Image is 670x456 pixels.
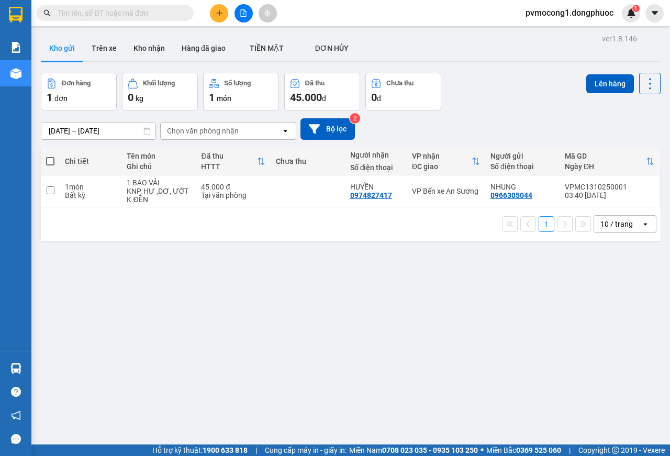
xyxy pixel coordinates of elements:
div: 1 BAO VẢI [127,179,191,187]
div: Bất kỳ [65,191,116,199]
div: HUYỀN [350,183,401,191]
div: Đơn hàng [62,80,91,87]
button: Trên xe [83,36,125,61]
button: Kho nhận [125,36,173,61]
sup: 1 [632,5,640,12]
button: Số lượng1món [203,73,279,110]
div: HTTT [201,162,256,171]
span: ĐƠN HỦY [315,44,349,52]
div: 45.000 đ [201,183,265,191]
span: 45.000 [290,91,322,104]
span: notification [11,410,21,420]
div: ĐC giao [412,162,472,171]
img: solution-icon [10,42,21,53]
strong: 0708 023 035 - 0935 103 250 [382,446,478,454]
span: 1 [47,91,52,104]
span: aim [264,9,271,17]
div: 03:40 [DATE] [565,191,654,199]
button: Bộ lọc [300,118,355,140]
div: Chưa thu [276,157,340,165]
button: Chưa thu0đ [365,73,441,110]
button: Kho gửi [41,36,83,61]
div: Người gửi [490,152,554,160]
div: Chọn văn phòng nhận [167,126,239,136]
button: Hàng đã giao [173,36,234,61]
span: message [11,434,21,444]
div: 1 món [65,183,116,191]
span: ⚪️ [481,448,484,452]
span: question-circle [11,387,21,397]
div: NHUNG [490,183,554,191]
div: VP nhận [412,152,472,160]
button: aim [259,4,277,23]
th: Toggle SortBy [407,148,485,175]
button: Đã thu45.000đ [284,73,360,110]
button: Khối lượng0kg [122,73,198,110]
button: Lên hàng [586,74,634,93]
div: Người nhận [350,151,401,159]
div: Tên món [127,152,191,160]
div: Đã thu [305,80,325,87]
span: 0 [128,91,133,104]
span: file-add [240,9,247,17]
span: copyright [612,447,619,454]
span: | [255,444,257,456]
button: 1 [539,216,554,232]
div: VPMC1310250001 [565,183,654,191]
span: | [569,444,571,456]
span: đơn [54,94,68,103]
div: Số điện thoại [350,163,401,172]
span: TIỀN MẶT [250,44,284,52]
button: file-add [234,4,253,23]
div: 0974827417 [350,191,392,199]
span: đ [322,94,326,103]
span: plus [216,9,223,17]
img: logo-vxr [9,7,23,23]
div: Số lượng [224,80,251,87]
svg: open [281,127,289,135]
div: Khối lượng [143,80,175,87]
span: Hỗ trợ kỹ thuật: [152,444,248,456]
sup: 2 [350,113,360,124]
img: warehouse-icon [10,68,21,79]
span: 0 [371,91,377,104]
button: plus [210,4,228,23]
div: Mã GD [565,152,646,160]
span: pvmocong1.dongphuoc [517,6,622,19]
div: Tại văn phòng [201,191,265,199]
img: icon-new-feature [627,8,636,18]
span: search [43,9,51,17]
button: Đơn hàng1đơn [41,73,117,110]
span: Miền Bắc [486,444,561,456]
img: warehouse-icon [10,363,21,374]
div: 10 / trang [600,219,633,229]
button: caret-down [645,4,664,23]
span: Miền Nam [349,444,478,456]
span: món [217,94,231,103]
th: Toggle SortBy [196,148,270,175]
span: 1 [209,91,215,104]
div: 0966305044 [490,191,532,199]
input: Select a date range. [41,123,155,139]
span: đ [377,94,381,103]
strong: 0369 525 060 [516,446,561,454]
th: Toggle SortBy [560,148,660,175]
div: Ngày ĐH [565,162,646,171]
div: ver 1.8.146 [602,33,637,45]
div: VP Bến xe An Sương [412,187,480,195]
span: 1 [634,5,638,12]
div: KNP, HƯ ,DƠ, ƯỚT K ĐỀN [127,187,191,204]
div: Số điện thoại [490,162,554,171]
div: Chi tiết [65,157,116,165]
div: Chưa thu [386,80,414,87]
span: caret-down [650,8,660,18]
svg: open [641,220,650,228]
strong: 1900 633 818 [203,446,248,454]
input: Tìm tên, số ĐT hoặc mã đơn [58,7,181,19]
span: Cung cấp máy in - giấy in: [265,444,347,456]
div: Đã thu [201,152,256,160]
div: Ghi chú [127,162,191,171]
span: kg [136,94,143,103]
